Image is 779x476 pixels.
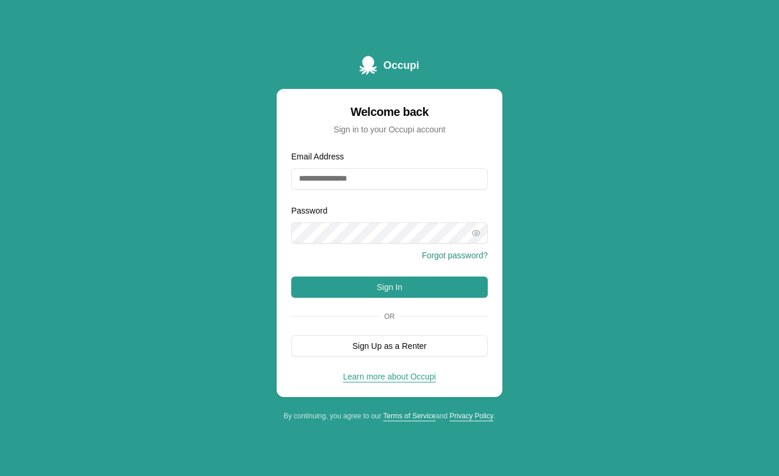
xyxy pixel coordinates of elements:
[422,249,488,261] button: Forgot password?
[343,372,436,381] a: Learn more about Occupi
[291,335,488,357] button: Sign Up as a Renter
[277,411,502,421] div: By continuing, you agree to our and .
[379,312,400,321] span: Or
[383,57,419,74] span: Occupi
[383,412,435,420] a: Terms of Service
[291,152,344,161] label: Email Address
[291,277,488,298] button: Sign In
[291,206,327,215] label: Password
[450,412,494,420] a: Privacy Policy
[291,104,488,120] div: Welcome back
[359,56,419,75] a: Occupi
[291,124,488,135] div: Sign in to your Occupi account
